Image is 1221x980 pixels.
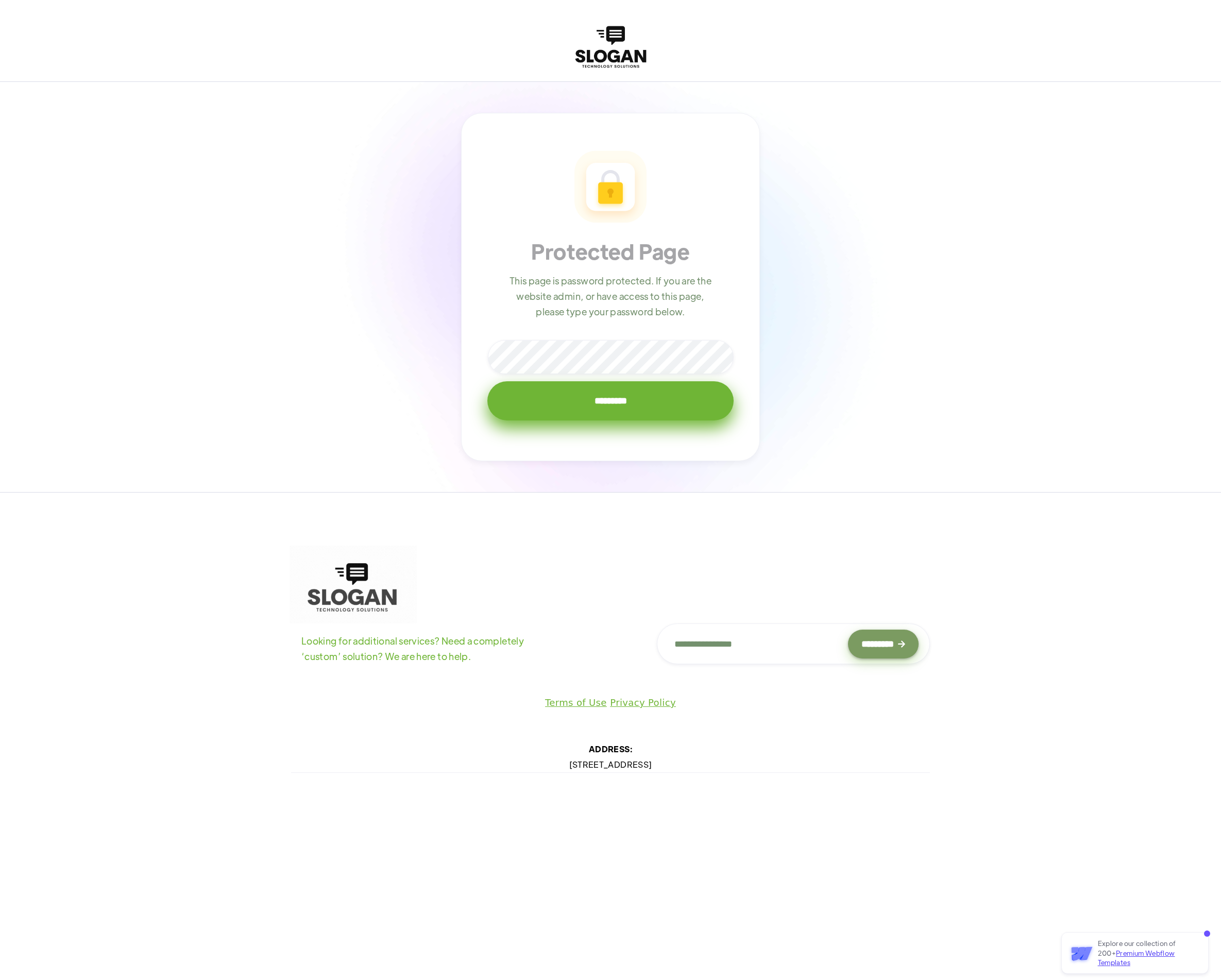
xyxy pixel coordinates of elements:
div: [STREET_ADDRESS] [309,741,912,772]
span: Premium Webflow Templates [1098,949,1175,967]
form: Email Form [487,150,734,424]
p: Explore our collection of 200+ [1098,939,1197,967]
a: Terms of Use [545,697,607,708]
p: This page is password protected. If you are the website admin, or have access to this page, pleas... [506,273,715,319]
form: Footer Newsletter Form [657,623,930,664]
p: | [309,695,912,711]
strong: ADDRESS: [589,744,632,754]
a: Privacy Policy [610,697,676,708]
p: Looking for additional services? Need a completely ‘custom’ solution? We are here to help. [291,633,562,664]
h2: Subscribe to our newsletter [657,596,930,614]
img: slogan tech logo [290,546,417,623]
h1: Protected Page [531,237,690,265]
div:  [898,640,905,647]
img: Password Icon - Agency X Webflow Template [574,150,647,225]
a: Explore our collection of 200+Premium Webflow Templates [1061,932,1209,974]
